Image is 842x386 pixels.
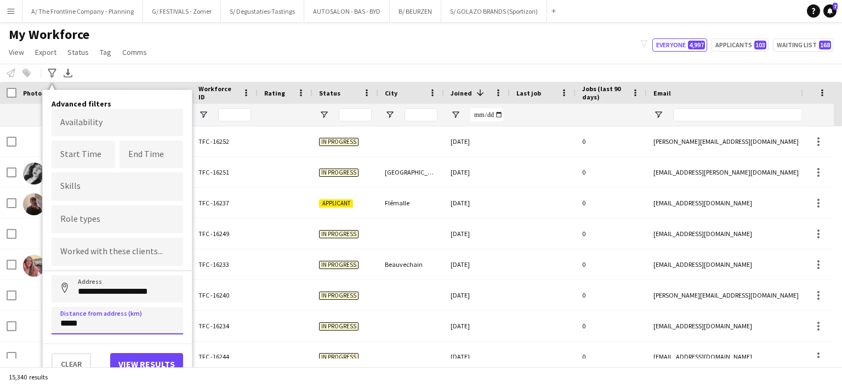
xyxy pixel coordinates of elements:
span: Email [653,89,671,97]
a: Export [31,45,61,59]
div: 0 [576,249,647,279]
button: Open Filter Menu [198,110,208,120]
a: 7 [823,4,837,18]
button: Everyone4,997 [652,38,707,52]
button: G/ FESTIVALS - Zomer [143,1,221,22]
span: In progress [319,138,359,146]
div: [DATE] [444,311,510,341]
span: Comms [122,47,147,57]
span: Status [67,47,89,57]
input: Type to search clients... [60,247,174,257]
button: Open Filter Menu [653,110,663,120]
span: In progress [319,322,359,331]
button: AUTOSALON - BAS - BYD [304,1,390,22]
span: Last Name [138,89,170,97]
input: Status Filter Input [339,108,372,121]
div: 0 [576,280,647,310]
div: [DATE] [444,280,510,310]
div: 0 [576,342,647,372]
span: Joined [451,89,472,97]
div: [GEOGRAPHIC_DATA] [378,157,444,187]
span: In progress [319,353,359,361]
div: [DATE] [444,126,510,156]
button: S/ Degustaties-Tastings [221,1,304,22]
div: TFC -16237 [192,188,258,218]
span: Jobs (last 90 days) [582,85,627,101]
span: 7 [833,3,838,10]
a: Comms [118,45,151,59]
span: Export [35,47,56,57]
span: In progress [319,230,359,238]
input: City Filter Input [405,108,437,121]
div: TFC -16234 [192,311,258,341]
div: TFC -16244 [192,342,258,372]
div: Beauvechain [378,249,444,279]
span: City [385,89,397,97]
div: Flémalle [378,188,444,218]
span: My Workforce [9,26,89,43]
span: Applicant [319,199,353,208]
button: Open Filter Menu [319,110,329,120]
div: [DATE] [444,342,510,372]
span: Rating [264,89,285,97]
button: B/ BEURZEN [390,1,441,22]
input: Type to search skills... [60,182,174,192]
div: TFC -16240 [192,280,258,310]
span: In progress [319,261,359,269]
div: 0 [576,188,647,218]
span: In progress [319,169,359,177]
button: Open Filter Menu [385,110,395,120]
a: Status [63,45,93,59]
button: Waiting list168 [773,38,833,52]
span: Workforce ID [198,85,238,101]
span: Status [319,89,340,97]
a: Tag [95,45,116,59]
div: [DATE] [444,249,510,279]
input: Type to search role types... [60,215,174,225]
a: View [4,45,29,59]
input: Workforce ID Filter Input [218,108,251,121]
button: S/ GOLAZO BRANDS (Sportizon) [441,1,547,22]
button: Open Filter Menu [451,110,460,120]
button: Clear [52,353,91,375]
div: TFC -16233 [192,249,258,279]
app-action-btn: Export XLSX [61,66,75,80]
div: [DATE] [444,219,510,249]
input: Joined Filter Input [470,108,503,121]
span: 103 [754,41,766,49]
span: 4,997 [688,41,705,49]
div: 0 [576,126,647,156]
div: 0 [576,157,647,187]
span: Last job [516,89,541,97]
app-action-btn: Advanced filters [45,66,59,80]
button: Applicants103 [712,38,769,52]
div: TFC -16252 [192,126,258,156]
div: TFC -16249 [192,219,258,249]
span: Tag [100,47,111,57]
button: A/ The Frontline Company - Planning [22,1,143,22]
h4: Advanced filters [52,99,183,109]
span: In progress [319,292,359,300]
span: Photo [23,89,42,97]
div: 0 [576,311,647,341]
button: View results [110,353,183,375]
span: View [9,47,24,57]
img: vanille szymczak [23,163,45,184]
div: [DATE] [444,188,510,218]
span: First Name [78,89,111,97]
div: TFC -16251 [192,157,258,187]
img: Alexandre Destexhe [23,193,45,215]
div: 0 [576,219,647,249]
img: Charlotte Gilson de Rouvreux [23,255,45,277]
span: 168 [819,41,831,49]
div: [DATE] [444,157,510,187]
